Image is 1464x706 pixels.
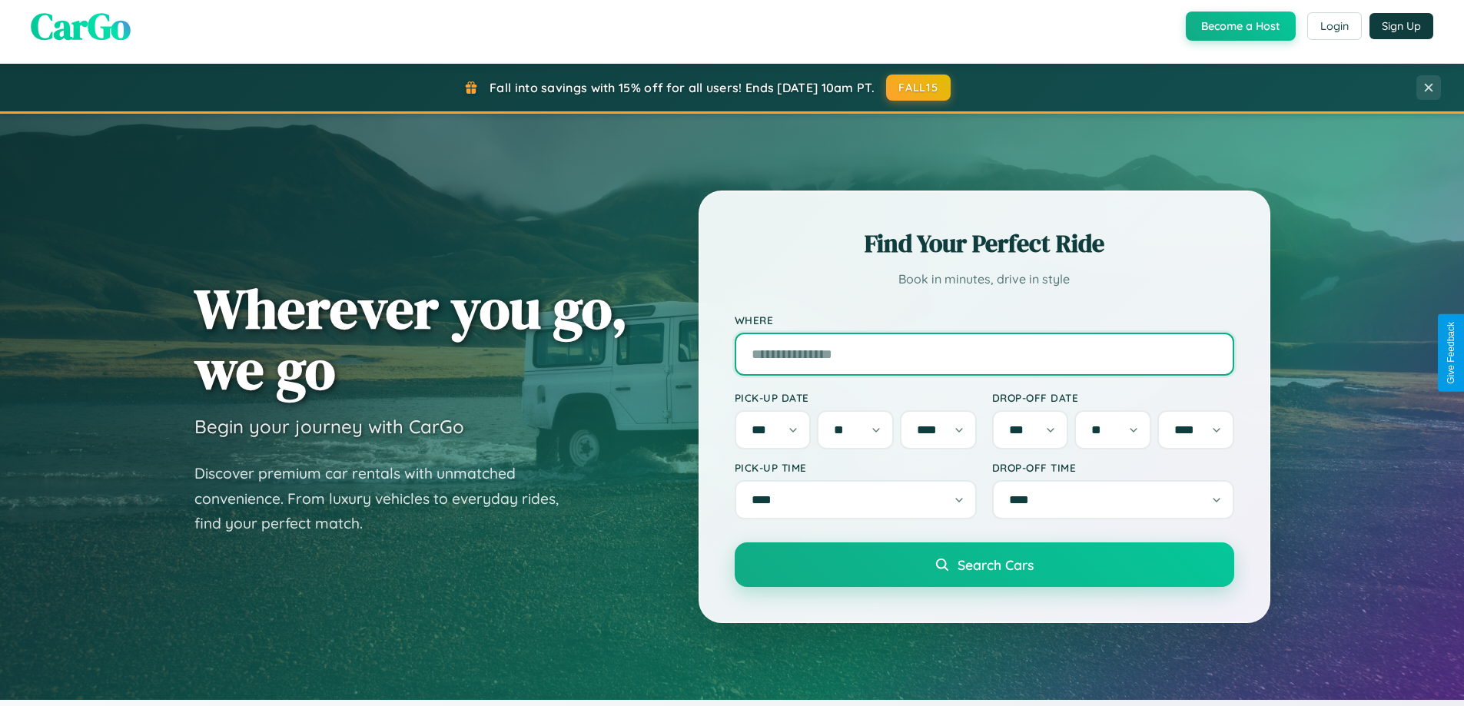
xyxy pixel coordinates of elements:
label: Pick-up Time [735,461,977,474]
button: Become a Host [1186,12,1296,41]
label: Pick-up Date [735,391,977,404]
p: Book in minutes, drive in style [735,268,1234,290]
span: Fall into savings with 15% off for all users! Ends [DATE] 10am PT. [490,80,875,95]
button: Search Cars [735,542,1234,587]
h1: Wherever you go, we go [194,278,628,399]
button: Login [1307,12,1362,40]
div: Give Feedback [1446,322,1456,384]
label: Drop-off Time [992,461,1234,474]
p: Discover premium car rentals with unmatched convenience. From luxury vehicles to everyday rides, ... [194,461,579,536]
span: Search Cars [958,556,1034,573]
button: FALL15 [886,75,951,101]
span: CarGo [31,1,131,51]
h2: Find Your Perfect Ride [735,227,1234,260]
h3: Begin your journey with CarGo [194,415,464,438]
label: Drop-off Date [992,391,1234,404]
label: Where [735,313,1234,326]
button: Sign Up [1369,13,1433,39]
